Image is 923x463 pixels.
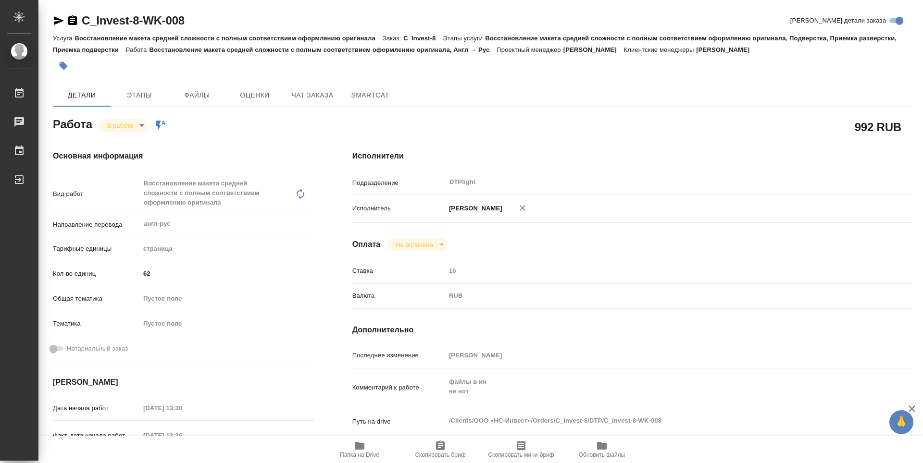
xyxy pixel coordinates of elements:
h4: Дополнительно [352,324,912,336]
span: Папка на Drive [340,451,379,458]
input: ✎ Введи что-нибудь [140,267,314,280]
h2: 992 RUB [855,119,901,135]
div: страница [140,241,314,257]
h4: [PERSON_NAME] [53,377,314,388]
p: Проектный менеджер [497,46,563,53]
p: Тарифные единицы [53,244,140,254]
p: Вид работ [53,189,140,199]
button: Папка на Drive [319,436,400,463]
span: Скопировать бриф [415,451,465,458]
p: Путь на drive [352,417,446,426]
p: Восстановление макета средней сложности с полным соответствием оформлению оригинала [75,35,382,42]
textarea: файлы в ин не нот [446,374,866,400]
p: Исполнитель [352,204,446,213]
button: Не оплачена [393,241,436,249]
button: Обновить файлы [561,436,642,463]
button: Скопировать бриф [400,436,481,463]
button: Скопировать мини-бриф [481,436,561,463]
p: Подразделение [352,178,446,188]
textarea: /Clients/ООО «НС-Инвест»/Orders/C_Invest-8/DTP/C_Invest-8-WK-008 [446,413,866,429]
p: Услуга [53,35,75,42]
span: Оценки [232,89,278,101]
span: Обновить файлы [579,451,625,458]
span: SmartCat [347,89,393,101]
p: Этапы услуги [443,35,485,42]
p: Последнее изменение [352,351,446,360]
h4: Основная информация [53,150,314,162]
h4: Оплата [352,239,381,250]
p: Комментарий к работе [352,383,446,392]
p: Направление перевода [53,220,140,230]
p: Кол-во единиц [53,269,140,279]
div: В работе [388,238,447,251]
p: Восстановление макета средней сложности с полным соответствием оформлению оригинала, Англ → Рус [149,46,497,53]
p: Работа [126,46,150,53]
div: Пустое поле [140,291,314,307]
p: Ставка [352,266,446,276]
input: Пустое поле [140,428,224,442]
p: C_Invest-8 [403,35,443,42]
p: Заказ: [383,35,403,42]
p: Дата начала работ [53,403,140,413]
span: Этапы [116,89,162,101]
p: Валюта [352,291,446,301]
h2: Работа [53,115,92,132]
input: Пустое поле [446,264,866,278]
p: [PERSON_NAME] [696,46,757,53]
div: RUB [446,288,866,304]
span: Чат заказа [289,89,336,101]
button: В работе [104,122,136,130]
p: Клиентские менеджеры [624,46,697,53]
div: Пустое поле [143,294,302,304]
button: Добавить тэг [53,55,74,76]
span: Нотариальный заказ [67,344,128,353]
p: [PERSON_NAME] [446,204,502,213]
span: Файлы [174,89,220,101]
p: Общая тематика [53,294,140,304]
p: Тематика [53,319,140,329]
input: Пустое поле [140,401,224,415]
span: 🙏 [893,412,910,432]
button: Скопировать ссылку для ЯМессенджера [53,15,64,26]
div: Пустое поле [143,319,302,329]
span: Детали [59,89,105,101]
div: Пустое поле [140,316,314,332]
div: В работе [100,119,148,132]
h4: Исполнители [352,150,912,162]
p: Факт. дата начала работ [53,431,140,440]
button: 🙏 [889,410,913,434]
span: Скопировать мини-бриф [488,451,554,458]
input: Пустое поле [446,348,866,362]
button: Скопировать ссылку [67,15,78,26]
button: Удалить исполнителя [512,197,533,219]
a: C_Invest-8-WK-008 [82,14,185,27]
span: [PERSON_NAME] детали заказа [790,16,886,25]
p: [PERSON_NAME] [563,46,624,53]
